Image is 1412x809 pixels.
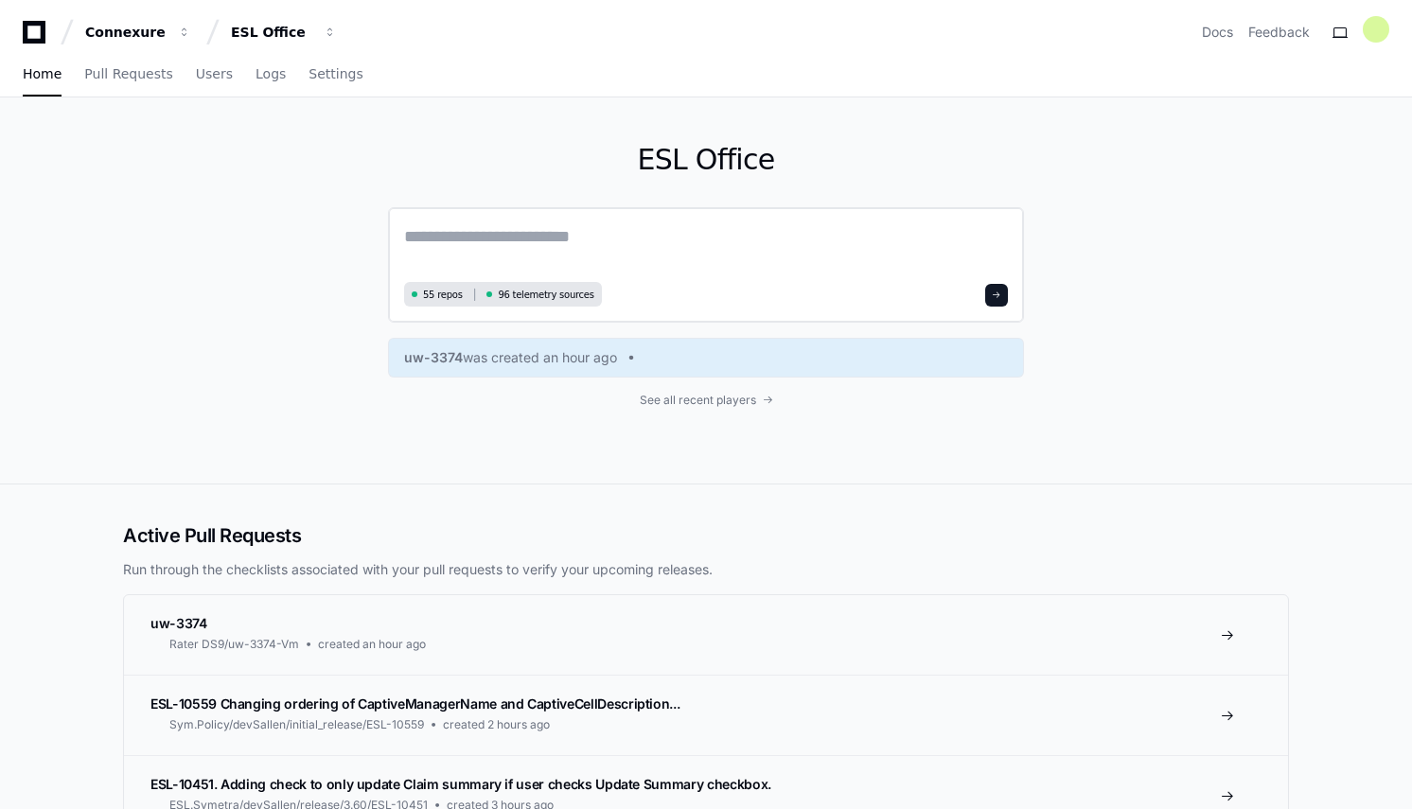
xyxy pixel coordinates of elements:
span: Rater DS9/uw-3374-Vm [169,637,299,652]
a: Docs [1202,23,1233,42]
a: Pull Requests [84,53,172,97]
button: ESL Office [223,15,344,49]
span: Sym.Policy/devSallen/initial_release/ESL-10559 [169,717,424,732]
span: uw-3374 [404,348,463,367]
a: Settings [309,53,362,97]
span: ESL-10451. Adding check to only update Claim summary if user checks Update Summary checkbox. [150,776,771,792]
span: created an hour ago [318,637,426,652]
span: Settings [309,68,362,79]
a: ESL-10559 Changing ordering of CaptiveManagerName and CaptiveCellDescription...Sym.Policy/devSall... [124,675,1288,755]
span: Pull Requests [84,68,172,79]
span: Logs [256,68,286,79]
span: 55 repos [423,288,463,302]
a: Users [196,53,233,97]
h2: Active Pull Requests [123,522,1289,549]
button: Connexure [78,15,199,49]
span: Home [23,68,62,79]
span: 96 telemetry sources [498,288,593,302]
a: Logs [256,53,286,97]
a: See all recent players [388,393,1024,408]
span: Users [196,68,233,79]
h1: ESL Office [388,143,1024,177]
a: Home [23,53,62,97]
button: Feedback [1248,23,1310,42]
a: uw-3374was created an hour ago [404,348,1008,367]
span: ESL-10559 Changing ordering of CaptiveManagerName and CaptiveCellDescription... [150,695,680,712]
span: See all recent players [640,393,756,408]
span: was created an hour ago [463,348,617,367]
p: Run through the checklists associated with your pull requests to verify your upcoming releases. [123,560,1289,579]
div: ESL Office [231,23,312,42]
div: Connexure [85,23,167,42]
span: uw-3374 [150,615,207,631]
span: created 2 hours ago [443,717,550,732]
a: uw-3374Rater DS9/uw-3374-Vmcreated an hour ago [124,595,1288,675]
